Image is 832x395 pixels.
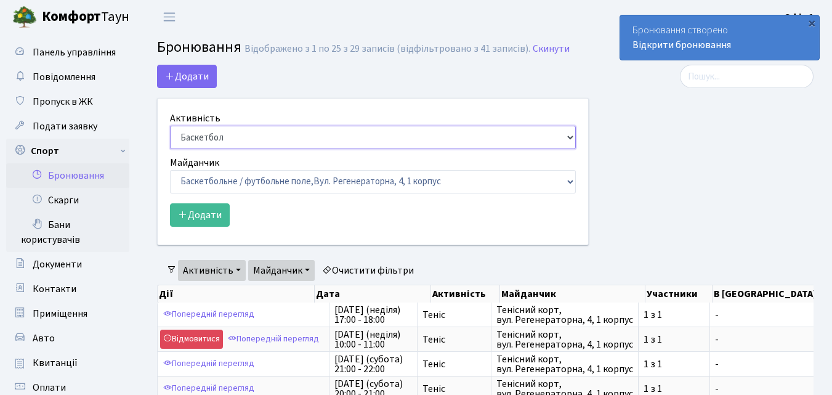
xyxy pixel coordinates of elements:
label: Майданчик [170,155,219,170]
a: Відмовитися [160,330,223,349]
span: Оплати [33,381,66,394]
img: logo.png [12,5,37,30]
a: Скинути [533,43,570,55]
a: Авто [6,326,129,351]
th: Участники [645,285,713,303]
span: Панель управління [33,46,116,59]
a: Очистити фільтри [317,260,419,281]
span: 1 з 1 [644,335,705,344]
span: Квитанції [33,356,78,370]
th: Дії [158,285,315,303]
a: Майданчик [248,260,315,281]
span: 1 з 1 [644,384,705,394]
a: Скарги [6,188,129,213]
a: Спорт [6,139,129,163]
span: - [715,335,827,344]
button: Додати [170,203,230,227]
th: В [GEOGRAPHIC_DATA] [713,285,818,303]
div: × [806,17,818,29]
span: Приміщення [33,307,87,320]
span: Таун [42,7,129,28]
span: Тенісний корт, вул. Регенераторна, 4, 1 корпус [496,354,633,374]
a: Бани користувачів [6,213,129,252]
button: Переключити навігацію [154,7,185,27]
span: Бронювання [157,36,241,58]
span: Документи [33,258,82,271]
span: Пропуск в ЖК [33,95,93,108]
a: Квитанції [6,351,129,375]
span: Контакти [33,282,76,296]
th: Активність [431,285,500,303]
span: [DATE] (неділя) 17:00 - 18:00 [334,305,412,325]
a: Бронювання [6,163,129,188]
a: Документи [6,252,129,277]
a: Повідомлення [6,65,129,89]
span: [DATE] (неділя) 10:00 - 11:00 [334,330,412,349]
span: Тенісний корт, вул. Регенераторна, 4, 1 корпус [496,330,633,349]
a: Активність [178,260,246,281]
b: Комфорт [42,7,101,26]
a: Пропуск в ЖК [6,89,129,114]
th: Майданчик [500,285,645,303]
input: Пошук... [680,65,814,88]
span: Теніс [422,310,486,320]
span: Теніс [422,335,486,344]
button: Додати [157,65,217,88]
a: Подати заявку [6,114,129,139]
span: Повідомлення [33,70,95,84]
span: 1 з 1 [644,310,705,320]
span: - [715,384,827,394]
a: Офіс 1. [784,10,817,25]
b: Офіс 1. [784,10,817,24]
a: Контакти [6,277,129,301]
div: Відображено з 1 по 25 з 29 записів (відфільтровано з 41 записів). [244,43,530,55]
span: Тенісний корт, вул. Регенераторна, 4, 1 корпус [496,305,633,325]
label: Активність [170,111,220,126]
a: Попередній перегляд [160,305,257,324]
th: Дата [315,285,431,303]
span: Подати заявку [33,120,97,133]
div: Бронювання створено [620,15,819,60]
a: Панель управління [6,40,129,65]
a: Попередній перегляд [225,330,322,349]
span: Авто [33,332,55,345]
span: - [715,359,827,369]
span: Теніс [422,359,486,369]
span: [DATE] (субота) 21:00 - 22:00 [334,354,412,374]
span: - [715,310,827,320]
a: Попередній перегляд [160,354,257,373]
span: Теніс [422,384,486,394]
span: 1 з 1 [644,359,705,369]
a: Відкрити бронювання [632,38,731,52]
a: Приміщення [6,301,129,326]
